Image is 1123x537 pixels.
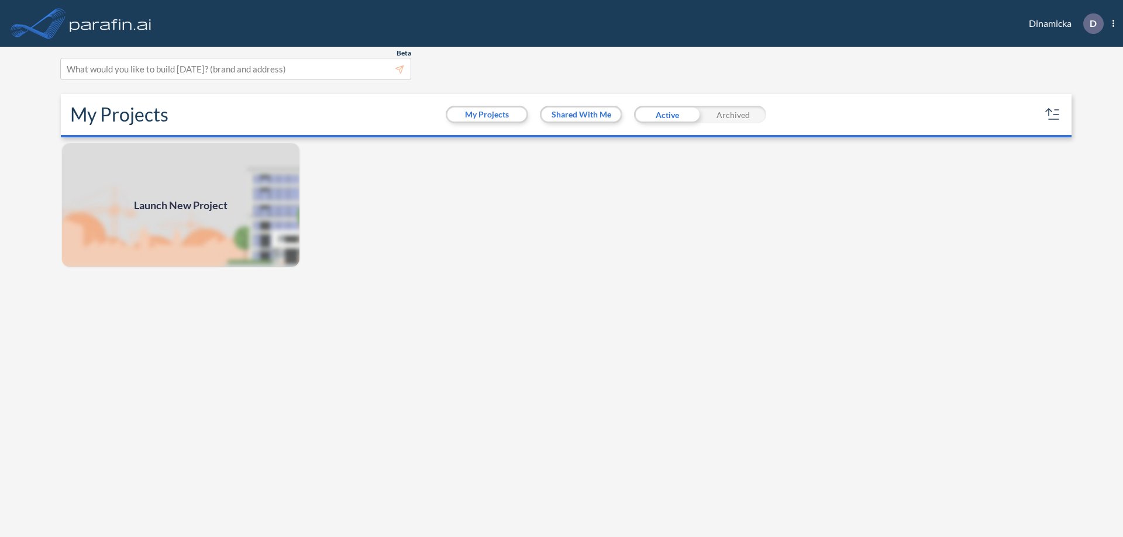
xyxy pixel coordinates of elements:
[542,108,621,122] button: Shared With Me
[1011,13,1114,34] div: Dinamicka
[61,142,301,268] a: Launch New Project
[134,198,228,213] span: Launch New Project
[397,48,411,58] span: Beta
[447,108,526,122] button: My Projects
[70,103,168,126] h2: My Projects
[1090,18,1097,29] p: D
[61,142,301,268] img: add
[634,106,700,123] div: Active
[67,12,154,35] img: logo
[1043,105,1062,124] button: sort
[700,106,766,123] div: Archived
